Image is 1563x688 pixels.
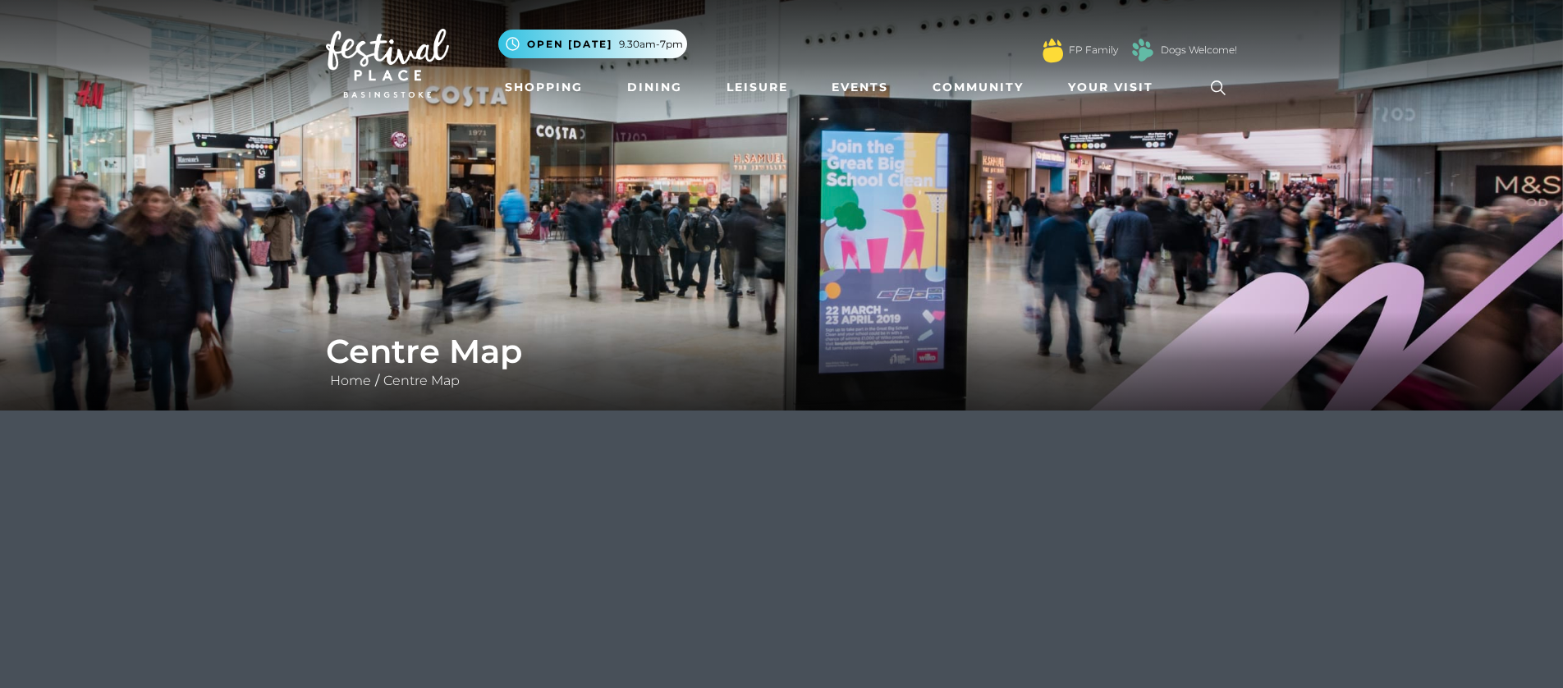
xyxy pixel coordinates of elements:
a: Dogs Welcome! [1161,43,1237,57]
a: Shopping [498,72,589,103]
span: Your Visit [1068,79,1153,96]
h1: Centre Map [326,332,1237,371]
a: Dining [621,72,689,103]
a: Your Visit [1061,72,1168,103]
a: Events [825,72,895,103]
button: Open [DATE] 9.30am-7pm [498,30,687,58]
a: Centre Map [379,373,464,388]
span: 9.30am-7pm [619,37,683,52]
img: Festival Place Logo [326,29,449,98]
div: / [314,332,1249,391]
a: Leisure [720,72,795,103]
a: Community [926,72,1030,103]
a: FP Family [1069,43,1118,57]
a: Home [326,373,375,388]
span: Open [DATE] [527,37,612,52]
